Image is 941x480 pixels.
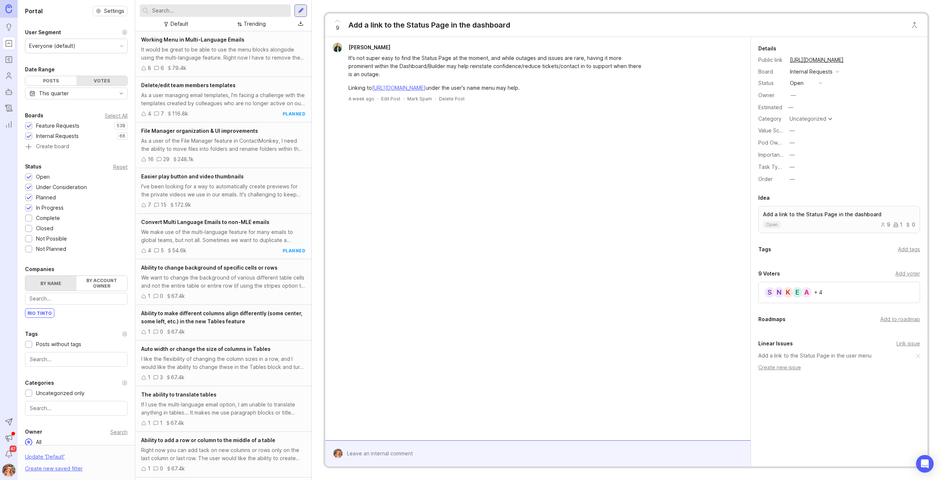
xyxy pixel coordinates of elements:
a: [URL][DOMAIN_NAME] [372,85,426,91]
div: 67.4k [171,328,185,336]
div: I like the flexibility of changing the column sizes in a row, and I would like the ability to cha... [141,355,305,371]
div: 29 [163,155,169,163]
span: Easier play button and video thumbnails [141,173,244,179]
div: 0 [160,292,163,300]
a: Settings [93,6,128,16]
div: 67.4k [171,419,184,427]
h1: Portal [25,7,43,15]
a: Convert Multi Language Emails to non-MLE emailsWe make use of the multi-language feature for many... [135,214,311,259]
div: Uncategorized only [36,389,85,397]
div: 0 [160,465,163,473]
div: Create new saved filter [25,465,83,473]
div: · [435,96,436,102]
div: Companies [25,265,54,274]
a: Add a link to the Status Page in the dashboardopen910 [758,206,920,233]
div: 6 [161,64,164,72]
div: Boards [25,111,43,120]
label: Task Type [758,164,784,170]
div: Votes [76,76,128,85]
div: — [790,127,795,135]
div: · [377,96,378,102]
div: Internal Requests [36,132,79,140]
div: All [32,438,45,446]
div: Public link [758,56,784,64]
span: Settings [104,7,124,15]
div: User Segment [25,28,61,37]
div: A [801,287,812,298]
label: By account owner [76,276,128,291]
div: 67.4k [171,292,185,300]
div: 4 [148,110,151,118]
input: Search... [30,355,123,363]
div: 1 [148,373,150,381]
div: — [790,175,795,183]
div: 1 [893,222,902,227]
span: Ability to make different columns align differently (some center, some left, etc.) in the new Tab... [141,310,303,324]
div: It would be great to be able to use the menu blocks alongside using the multi-language feature. R... [141,46,305,62]
div: Search [110,430,128,434]
button: Mark Spam [407,96,432,102]
div: Details [758,44,776,53]
div: planned [283,111,306,117]
div: 0 [905,222,915,227]
div: 54.6k [172,246,186,255]
div: Link issue [897,339,920,348]
a: Ability to add a row or column to the middle of a tableRight now you can add tack on new columns ... [135,432,311,477]
div: open [790,79,804,87]
a: Ability to make different columns align differently (some center, some left, etc.) in the new Tab... [135,305,311,341]
div: 1 [148,328,150,336]
div: Rio Tinto [25,309,54,317]
div: 3 [160,373,163,381]
div: 248.1k [178,155,194,163]
div: Idea [758,193,770,202]
div: Date Range [25,65,55,74]
p: open [766,222,778,228]
div: 7 [148,201,151,209]
div: E [791,287,803,298]
a: Roadmaps [2,53,15,66]
label: Value Scale [758,127,787,134]
p: 66 [119,133,125,139]
div: Add to roadmap [880,315,920,323]
div: 1 [148,419,150,427]
a: Ideas [2,21,15,34]
div: Linear Issues [758,339,793,348]
a: The ability to translate tablesIf I use the multi-language email option, I am unable to translate... [135,386,311,432]
span: A week ago [348,96,374,102]
div: As a user of the File Manager feature in ContactMonkey, I need the ability to move files into fol... [141,137,305,153]
a: Auto width or change the size of columns in TablesI like the flexibility of changing the column s... [135,341,311,386]
img: Bronwen W [331,449,345,458]
div: Feature Requests [36,122,79,130]
span: [PERSON_NAME] [348,44,390,50]
a: Dave Purcell[PERSON_NAME] [328,43,396,52]
div: Select All [105,114,128,118]
div: Complete [36,214,60,222]
a: [URL][DOMAIN_NAME] [788,55,846,65]
div: Add voter [895,270,920,278]
div: 5 [161,246,164,255]
a: Easier play button and video thumbnailsI've been looking for a way to automatically create previe... [135,168,311,214]
div: Add tags [898,245,920,253]
p: Add a link to the Status Page in the dashboard [763,211,915,218]
label: Pod Ownership [758,139,796,146]
div: Add a link to the Status Page in the dashboard [348,20,510,30]
div: S [764,287,776,298]
div: Tags [758,245,771,254]
a: File Manager organization & UI improvementsAs a user of the File Manager feature in ContactMonkey... [135,122,311,168]
div: 1 [148,465,150,473]
button: Close button [907,18,922,32]
div: We make use of the multi-language feature for many emails to global teams, but not all. Sometimes... [141,228,305,244]
input: Search... [29,295,123,303]
a: Changelog [2,102,15,115]
a: Autopilot [2,85,15,99]
div: 116.8k [172,110,188,118]
div: As a user managing email templates, I'm facing a challenge with the templates created by colleagu... [141,91,305,107]
a: Create board [25,144,128,150]
div: Edit Post [381,96,400,102]
div: 79.4k [172,64,186,72]
a: Users [2,69,15,82]
div: Right now you can add tack on new columns or rows only on the last column or last row. The user w... [141,446,305,462]
svg: toggle icon [115,90,127,96]
div: 7 [161,110,164,118]
span: 9 [336,24,339,32]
